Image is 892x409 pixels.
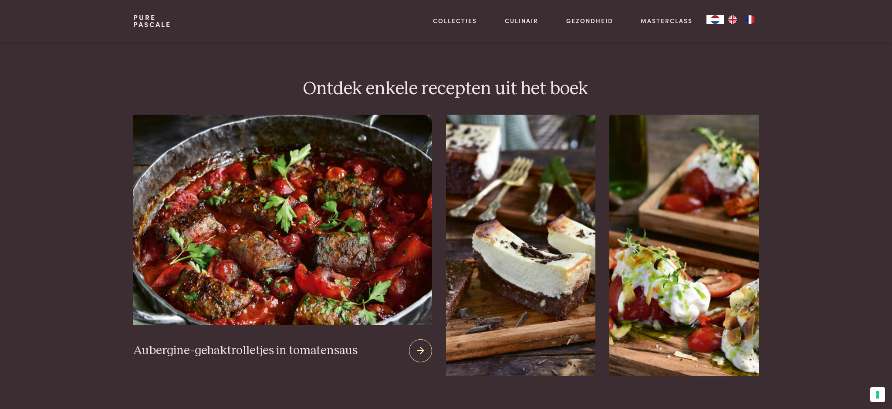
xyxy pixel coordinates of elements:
[706,15,724,24] div: Language
[133,343,358,358] h3: Aubergine-gehaktrolletjes in tomatensaus
[133,115,432,325] img: Aubergine-gehaktrolletjes in tomatensaus
[446,115,595,376] img: Brownie-cheesecake
[566,16,613,25] a: Gezondheid
[706,15,759,24] aside: Language selected: Nederlands
[133,115,432,376] a: Aubergine-gehaktrolletjes in tomatensaus Aubergine-gehaktrolletjes in tomatensaus
[870,387,885,402] button: Uw voorkeuren voor toestemming voor trackingtechnologieën
[133,14,171,28] a: PurePascale
[641,16,693,25] a: Masterclass
[724,15,741,24] a: EN
[724,15,759,24] ul: Language list
[609,115,759,376] img: Gare gekoelde tomaat met stracciatella
[433,16,477,25] a: Collecties
[133,78,759,101] h2: Ontdek enkele recepten uit het boek
[741,15,759,24] a: FR
[706,15,724,24] a: NL
[505,16,538,25] a: Culinair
